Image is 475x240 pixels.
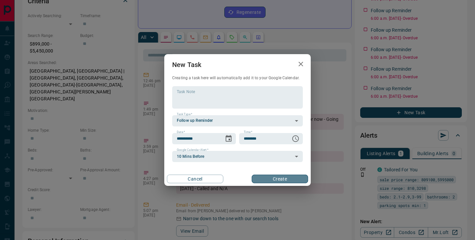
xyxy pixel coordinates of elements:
[172,115,303,126] div: Follow up Reminder
[172,151,303,162] div: 10 Mins Before
[177,130,185,134] label: Date
[252,175,308,183] button: Create
[167,175,223,183] button: Cancel
[177,148,208,152] label: Google Calendar Alert
[222,132,235,145] button: Choose date, selected date is Sep 30, 2025
[172,75,303,81] p: Creating a task here will automatically add it to your Google Calendar.
[289,132,302,145] button: Choose time, selected time is 6:00 AM
[164,54,209,75] h2: New Task
[177,112,192,117] label: Task Type
[244,130,252,134] label: Time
